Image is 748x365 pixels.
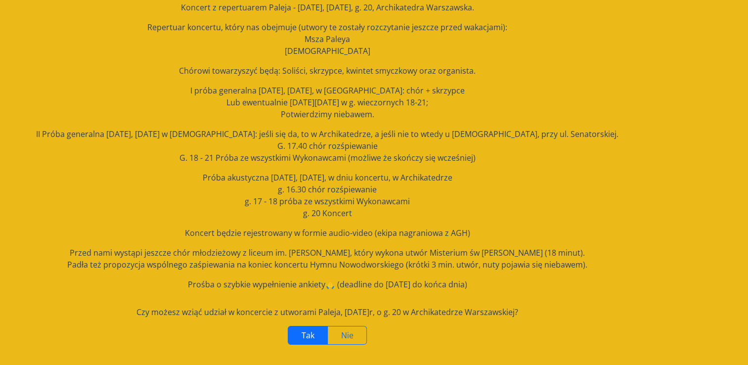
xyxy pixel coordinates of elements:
span: Nie [341,330,353,341]
div: Czy możesz wziąć udział w koncercie z utworami Paleja, [DATE]r, o g. 20 w Archikatedrze Warszawsk... [2,306,652,318]
p: Repertuar koncertu, który nas obejmuje (utwory te zostały rozczytanie jeszcze przed wakacjami): M... [2,21,652,57]
p: Chórowi towarzyszyć będą: Soliści, skrzypce, kwintet smyczkowy oraz organista. [2,65,652,77]
p: Koncert będzie rejestrowany w formie audio-video (ekipa nagraniowa z AGH) [2,227,652,239]
p: Próba akustyczna [DATE], [DATE], w dniu koncertu, w Archikatedrze g. 16.30 chór rozśpiewanie g. 1... [2,172,652,219]
p: II Próba generalna [DATE], [DATE] w [DEMOGRAPHIC_DATA]: jeśli się da, to w Archikatedrze, a jeśli... [2,128,652,164]
span: Tak [302,330,314,341]
p: Przed nami wystąpi jeszcze chór młodzieżowy z liceum im. [PERSON_NAME], który wykona utwór Mister... [2,247,652,271]
p: Koncert z repertuarem Paleja - [DATE], [DATE], g. 20, Archikatedra Warszawska. [2,1,652,13]
p: I próba generalna [DATE], [DATE], w [GEOGRAPHIC_DATA]: chór + skrzypce Lub ewentualnie [DATE][DAT... [2,85,652,120]
p: Prośba o szybkie wypełnienie ankiety🙏 (deadline do [DATE] do końca dnia) [2,278,652,290]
